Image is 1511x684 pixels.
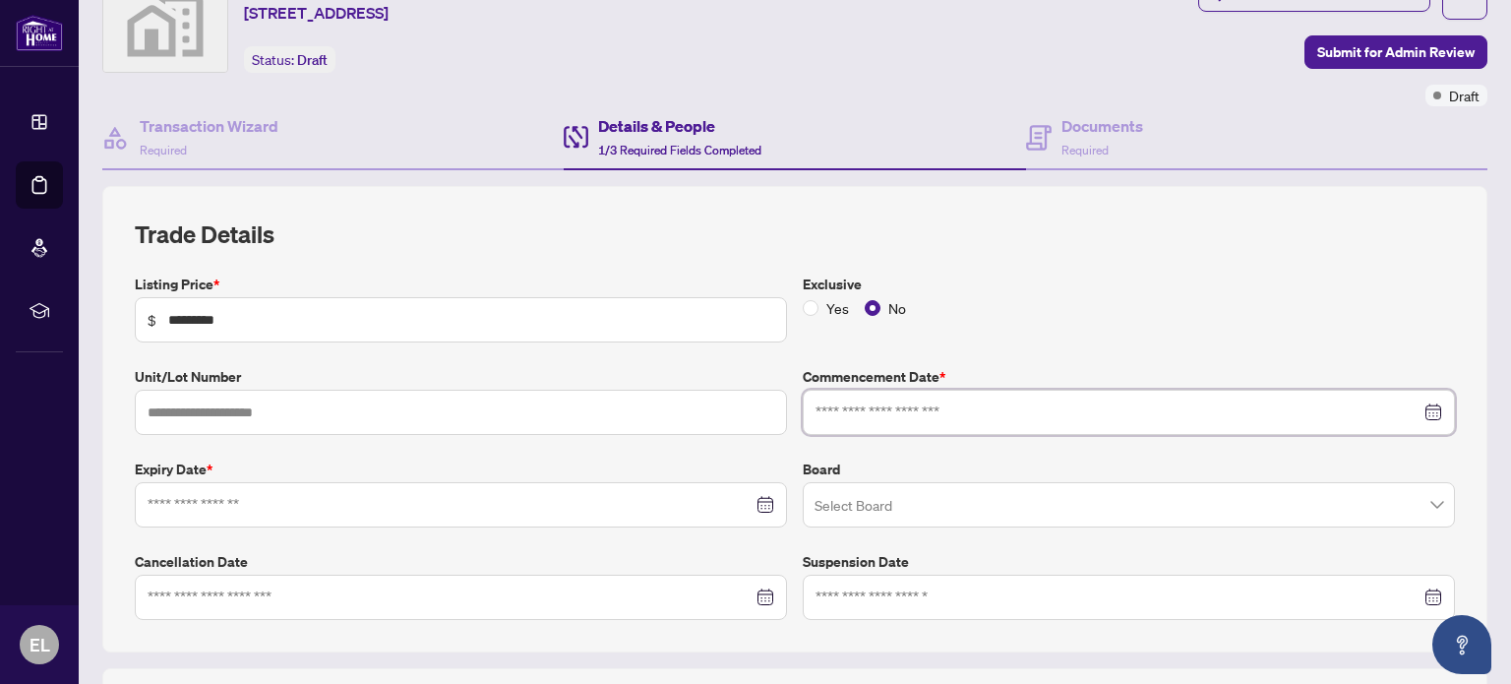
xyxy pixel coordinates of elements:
label: Board [803,459,1455,480]
span: Yes [818,297,857,319]
span: 1/3 Required Fields Completed [598,143,761,157]
span: Draft [297,51,328,69]
h4: Details & People [598,114,761,138]
label: Exclusive [803,274,1455,295]
span: Required [140,143,187,157]
h2: Trade Details [135,218,1455,250]
button: Submit for Admin Review [1304,35,1487,69]
h4: Documents [1061,114,1143,138]
label: Expiry Date [135,459,787,480]
span: [STREET_ADDRESS] [244,1,389,25]
img: logo [16,15,63,51]
label: Listing Price [135,274,787,295]
label: Cancellation Date [135,551,787,573]
span: No [880,297,914,319]
span: $ [148,309,156,331]
button: Open asap [1432,615,1491,674]
span: Required [1061,143,1109,157]
div: Status: [244,46,335,73]
label: Commencement Date [803,366,1455,388]
h4: Transaction Wizard [140,114,278,138]
span: Draft [1449,85,1480,106]
label: Suspension Date [803,551,1455,573]
span: Submit for Admin Review [1317,36,1475,68]
span: EL [30,631,50,658]
label: Unit/Lot Number [135,366,787,388]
